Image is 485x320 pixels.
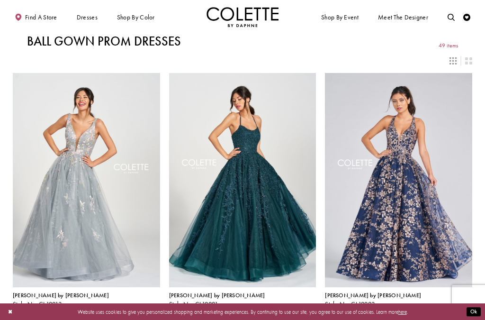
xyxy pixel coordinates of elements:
[13,293,109,308] div: Colette by Daphne Style No. CL12213
[446,7,457,27] a: Toggle search
[13,7,59,27] a: Find a store
[75,7,99,27] span: Dresses
[169,292,265,299] span: [PERSON_NAME] by [PERSON_NAME]
[321,14,359,21] span: Shop By Event
[378,14,428,21] span: Meet the designer
[77,14,98,21] span: Dresses
[376,7,430,27] a: Meet the designer
[319,7,360,27] span: Shop By Event
[465,57,472,64] span: Switch layout to 2 columns
[117,14,155,21] span: Shop by color
[325,73,472,287] a: Visit Colette by Daphne Style No. CL12223 Page
[4,305,16,318] button: Close Dialog
[13,292,109,299] span: [PERSON_NAME] by [PERSON_NAME]
[25,14,57,21] span: Find a store
[115,7,156,27] span: Shop by color
[467,307,481,316] button: Submit Dialog
[325,292,421,299] span: [PERSON_NAME] by [PERSON_NAME]
[439,43,458,49] span: 49 items
[27,34,181,48] h1: Ball Gown Prom Dresses
[398,308,407,315] a: here
[449,57,457,64] span: Switch layout to 3 columns
[169,73,316,287] a: Visit Colette by Daphne Style No. CL12221 Page
[207,7,278,27] img: Colette by Daphne
[169,293,265,308] div: Colette by Daphne Style No. CL12221
[9,53,476,68] div: Layout Controls
[461,7,472,27] a: Check Wishlist
[207,7,278,27] a: Visit Home Page
[13,73,160,287] a: Visit Colette by Daphne Style No. CL12213 Page
[52,307,433,316] p: Website uses cookies to give you personalized shopping and marketing experiences. By continuing t...
[325,293,421,308] div: Colette by Daphne Style No. CL12223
